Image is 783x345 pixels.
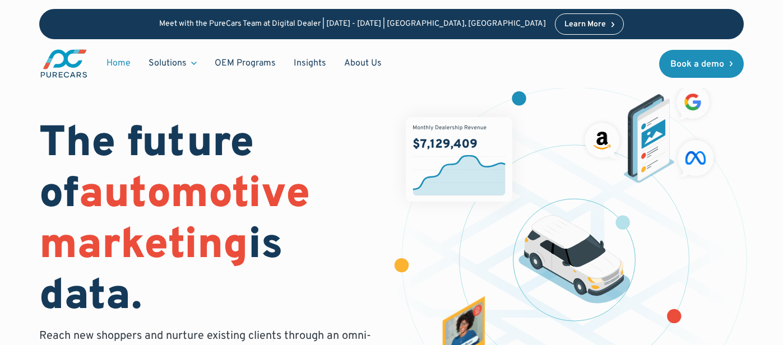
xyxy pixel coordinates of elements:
[406,117,512,202] img: chart showing monthly dealership revenue of $7m
[564,21,606,29] div: Learn More
[335,53,391,74] a: About Us
[39,48,89,79] a: main
[149,57,187,69] div: Solutions
[580,81,720,183] img: ads on social media and advertising partners
[555,13,624,35] a: Learn More
[659,50,744,78] a: Book a demo
[39,119,378,324] h1: The future of is data.
[140,53,206,74] div: Solutions
[39,169,310,273] span: automotive marketing
[159,20,546,29] p: Meet with the PureCars Team at Digital Dealer | [DATE] - [DATE] | [GEOGRAPHIC_DATA], [GEOGRAPHIC_...
[39,48,89,79] img: purecars logo
[206,53,285,74] a: OEM Programs
[670,60,724,69] div: Book a demo
[285,53,335,74] a: Insights
[518,215,631,304] img: illustration of a vehicle
[98,53,140,74] a: Home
